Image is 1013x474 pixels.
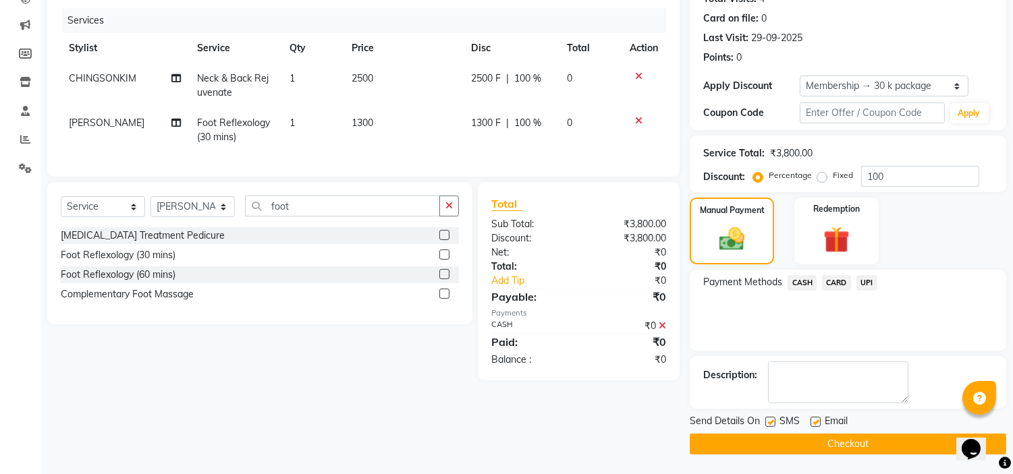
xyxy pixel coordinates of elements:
[825,414,848,431] span: Email
[751,31,802,45] div: 29-09-2025
[61,248,175,262] div: Foot Reflexology (30 mins)
[700,204,765,216] label: Manual Payment
[514,71,541,86] span: 100 %
[703,368,757,382] div: Description:
[956,420,1000,461] iframe: chat widget
[61,287,194,301] div: Complementary Foot Massage
[471,116,501,130] span: 1300 F
[779,414,800,431] span: SMS
[579,217,677,231] div: ₹3,800.00
[481,274,595,288] a: Add Tip
[950,103,989,123] button: Apply
[197,72,269,98] span: Neck & Back Rejuvenate
[481,245,579,260] div: Net:
[800,102,944,123] input: Enter Offer / Coupon Code
[567,72,572,84] span: 0
[736,51,742,65] div: 0
[352,117,373,129] span: 1300
[506,116,509,130] span: |
[491,197,522,211] span: Total
[579,245,677,260] div: ₹0
[703,170,745,184] div: Discount:
[567,117,572,129] span: 0
[281,33,344,63] th: Qty
[711,225,752,254] img: _cash.svg
[690,414,760,431] span: Send Details On
[813,203,860,215] label: Redemption
[856,275,877,291] span: UPI
[579,260,677,274] div: ₹0
[703,51,734,65] div: Points:
[481,260,579,274] div: Total:
[622,33,666,63] th: Action
[703,79,800,93] div: Apply Discount
[481,289,579,305] div: Payable:
[290,117,295,129] span: 1
[491,307,666,319] div: Payments
[189,33,282,63] th: Service
[822,275,851,291] span: CARD
[514,116,541,130] span: 100 %
[770,146,813,160] div: ₹3,800.00
[703,275,782,289] span: Payment Methods
[761,11,767,26] div: 0
[579,231,677,245] div: ₹3,800.00
[788,275,817,291] span: CASH
[245,196,440,216] input: Search or Scan
[506,71,509,86] span: |
[69,117,144,129] span: [PERSON_NAME]
[579,319,677,333] div: ₹0
[690,434,1006,454] button: Checkout
[703,146,765,160] div: Service Total:
[833,169,853,181] label: Fixed
[703,106,800,120] div: Coupon Code
[481,319,579,333] div: CASH
[703,11,759,26] div: Card on file:
[481,231,579,245] div: Discount:
[559,33,622,63] th: Total
[463,33,559,63] th: Disc
[481,353,579,367] div: Balance :
[815,223,858,256] img: _gift.svg
[61,268,175,282] div: Foot Reflexology (60 mins)
[69,72,136,84] span: CHINGSONKIM
[197,117,270,143] span: Foot Reflexology (30 mins)
[344,33,463,63] th: Price
[61,229,225,243] div: [MEDICAL_DATA] Treatment Pedicure
[481,334,579,350] div: Paid:
[290,72,295,84] span: 1
[471,71,501,86] span: 2500 F
[579,334,677,350] div: ₹0
[579,289,677,305] div: ₹0
[481,217,579,231] div: Sub Total:
[352,72,373,84] span: 2500
[579,353,677,367] div: ₹0
[595,274,677,288] div: ₹0
[769,169,812,181] label: Percentage
[62,8,676,33] div: Services
[703,31,748,45] div: Last Visit:
[61,33,189,63] th: Stylist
